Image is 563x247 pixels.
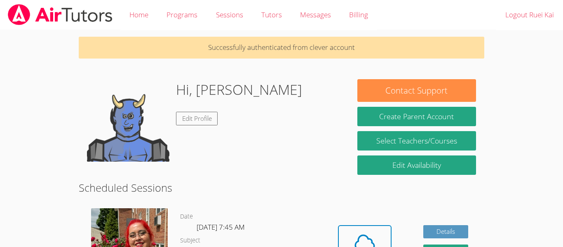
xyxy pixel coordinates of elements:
a: Edit Profile [176,112,218,125]
img: airtutors_banner-c4298cdbf04f3fff15de1276eac7730deb9818008684d7c2e4769d2f7ddbe033.png [7,4,113,25]
button: Create Parent Account [357,107,476,126]
dt: Date [180,212,193,222]
span: Messages [300,10,331,19]
p: Successfully authenticated from clever account [79,37,484,59]
h1: Hi, [PERSON_NAME] [176,79,302,100]
a: Details [423,225,469,239]
button: Contact Support [357,79,476,102]
img: default.png [87,79,169,162]
span: [DATE] 7:45 AM [197,222,245,232]
a: Edit Availability [357,155,476,175]
a: Select Teachers/Courses [357,131,476,151]
h2: Scheduled Sessions [79,180,484,195]
dt: Subject [180,235,200,246]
